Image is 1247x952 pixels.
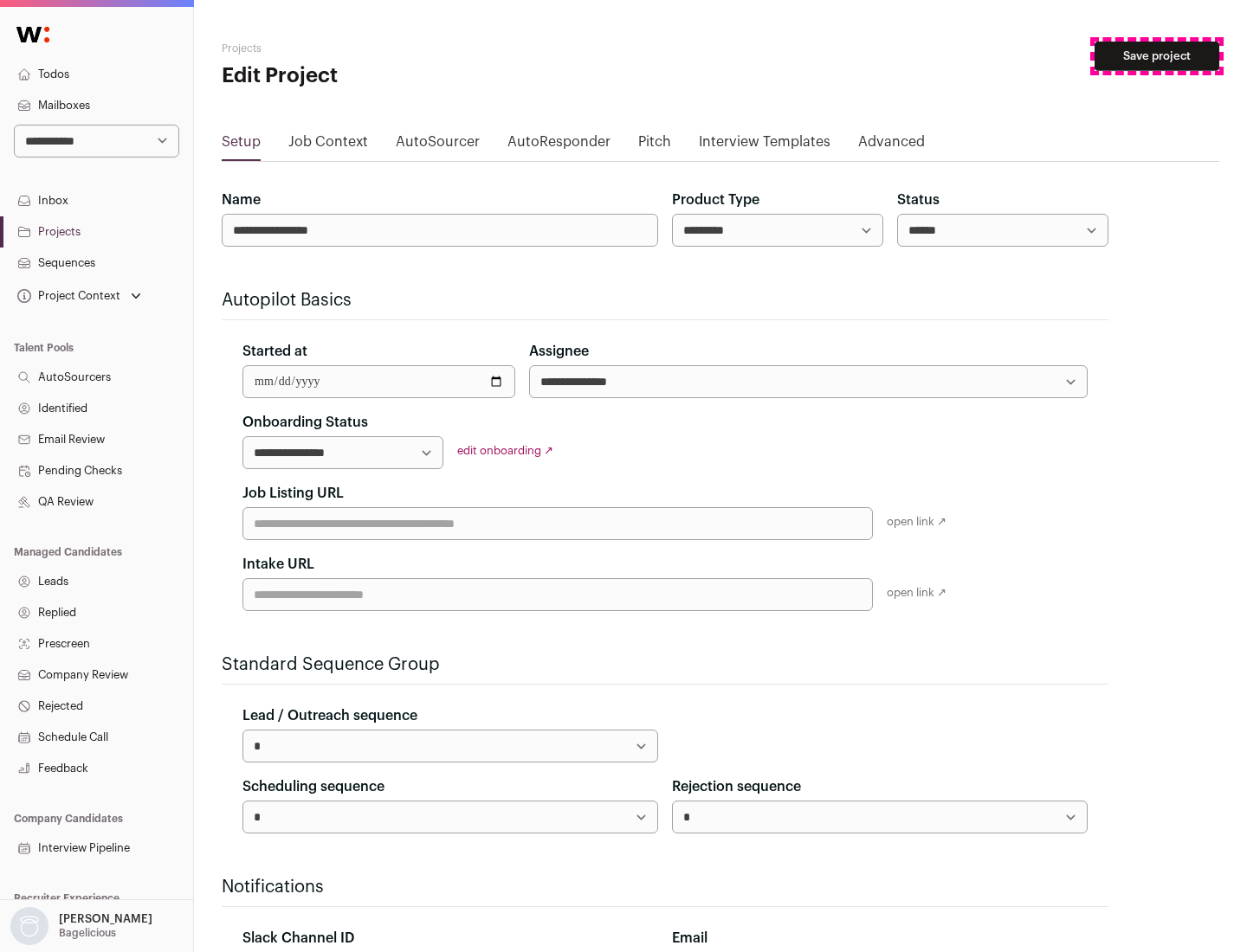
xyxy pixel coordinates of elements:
[672,190,759,210] label: Product Type
[59,912,152,926] p: [PERSON_NAME]
[242,412,368,433] label: Onboarding Status
[10,907,48,945] img: nopic.png
[1095,42,1219,71] button: Save project
[897,190,940,210] label: Status
[14,289,120,303] div: Project Context
[222,288,1108,312] h2: Autopilot Basics
[222,875,1108,899] h2: Notifications
[222,62,554,90] h1: Edit Project
[858,132,925,159] a: Advanced
[396,132,480,159] a: AutoSourcer
[222,42,554,55] h2: Projects
[222,653,1108,677] h2: Standard Sequence Group
[242,554,314,575] label: Intake URL
[242,928,354,949] label: Slack Channel ID
[242,341,307,362] label: Started at
[457,445,553,456] a: edit onboarding ↗
[672,928,1088,949] div: Email
[699,132,830,159] a: Interview Templates
[529,341,589,362] label: Assignee
[242,483,344,504] label: Job Listing URL
[288,132,368,159] a: Job Context
[59,926,116,940] p: Bagelicious
[7,17,59,52] img: Wellfound
[242,776,384,797] label: Scheduling sequence
[14,284,145,308] button: Open dropdown
[672,776,801,797] label: Rejection sequence
[638,132,671,159] a: Pitch
[222,190,261,210] label: Name
[7,907,156,945] button: Open dropdown
[507,132,611,159] a: AutoResponder
[222,132,261,159] a: Setup
[242,705,417,726] label: Lead / Outreach sequence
